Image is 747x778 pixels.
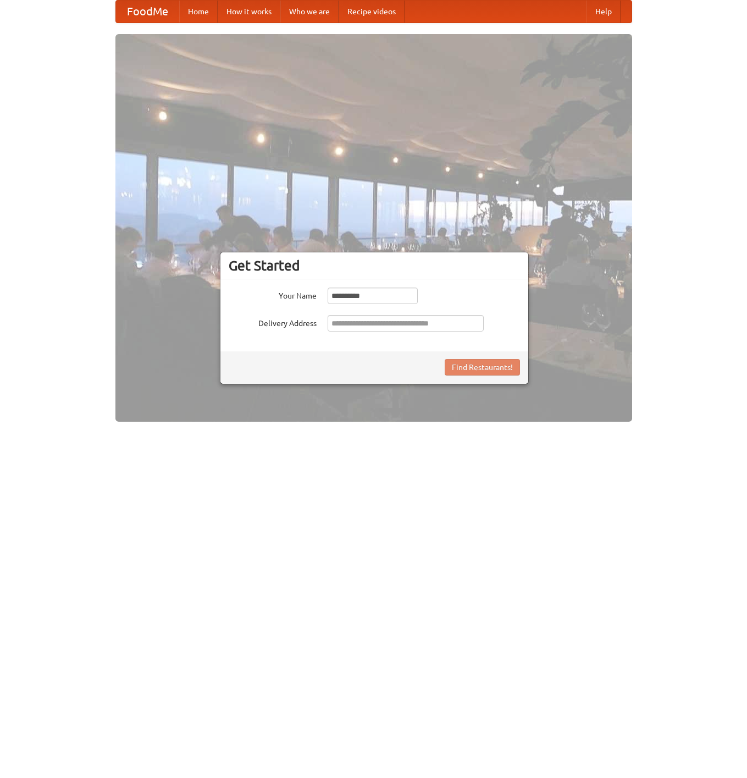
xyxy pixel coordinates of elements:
[586,1,621,23] a: Help
[229,288,317,301] label: Your Name
[445,359,520,376] button: Find Restaurants!
[339,1,405,23] a: Recipe videos
[229,315,317,329] label: Delivery Address
[218,1,280,23] a: How it works
[229,257,520,274] h3: Get Started
[280,1,339,23] a: Who we are
[116,1,179,23] a: FoodMe
[179,1,218,23] a: Home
